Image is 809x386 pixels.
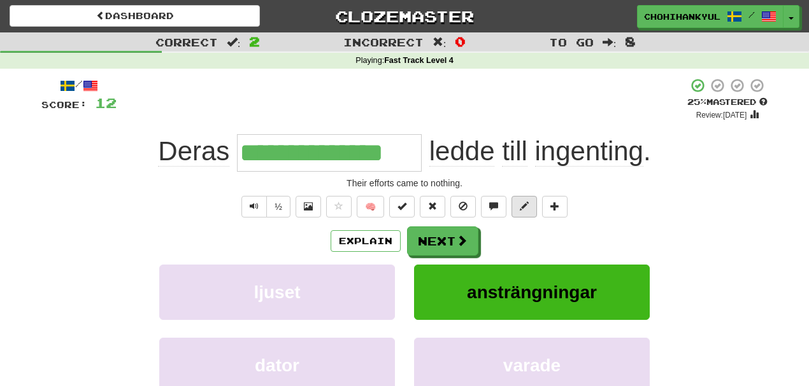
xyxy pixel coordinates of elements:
[748,10,755,19] span: /
[41,78,117,93] div: /
[696,111,747,120] small: Review: [DATE]
[10,5,260,27] a: Dashboard
[644,11,720,22] span: ChohiHanKyul
[326,196,352,217] button: Favorite sentence (alt+f)
[227,37,241,48] span: :
[296,196,321,217] button: Show image (alt+x)
[279,5,529,27] a: Clozemaster
[687,97,768,108] div: Mastered
[266,196,290,217] button: ½
[407,226,478,256] button: Next
[512,196,537,217] button: Edit sentence (alt+d)
[255,355,299,375] span: dator
[481,196,506,217] button: Discuss sentence (alt+u)
[254,282,300,302] span: ljuset
[420,196,445,217] button: Reset to 0% Mastered (alt+r)
[467,282,597,302] span: ansträngningar
[625,34,636,49] span: 8
[159,265,395,320] button: ljuset
[429,136,495,167] span: ledde
[535,136,643,167] span: ingenting
[357,196,384,217] button: 🧠
[433,37,447,48] span: :
[455,34,466,49] span: 0
[331,230,401,252] button: Explain
[384,56,454,65] strong: Fast Track Level 4
[241,196,267,217] button: Play sentence audio (ctl+space)
[549,36,594,48] span: To go
[603,37,617,48] span: :
[239,196,290,217] div: Text-to-speech controls
[503,355,561,375] span: varade
[41,177,768,190] div: Their efforts came to nothing.
[450,196,476,217] button: Ignore sentence (alt+i)
[155,36,218,48] span: Correct
[95,95,117,111] span: 12
[502,136,527,167] span: till
[542,196,568,217] button: Add to collection (alt+a)
[687,97,706,107] span: 25 %
[158,136,229,167] span: Deras
[637,5,784,28] a: ChohiHanKyul /
[422,136,651,167] span: .
[41,99,87,110] span: Score:
[249,34,260,49] span: 2
[414,265,650,320] button: ansträngningar
[343,36,424,48] span: Incorrect
[389,196,415,217] button: Set this sentence to 100% Mastered (alt+m)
